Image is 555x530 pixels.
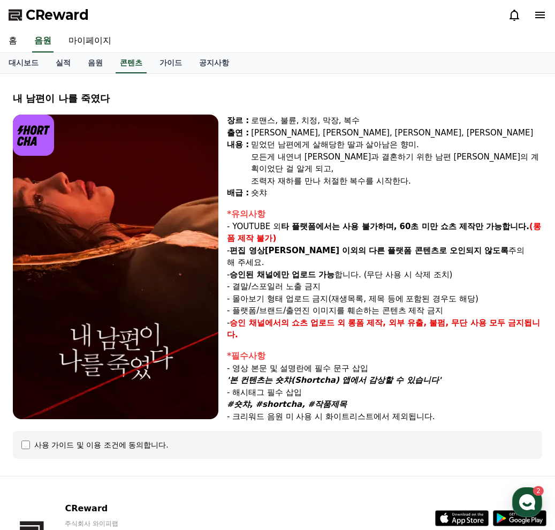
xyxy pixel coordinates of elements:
[32,30,54,52] a: 음원
[227,139,249,187] div: 내용 :
[60,30,120,52] a: 마이페이지
[227,221,542,245] p: - YOUTUBE 외
[227,317,542,341] p: -
[227,115,249,127] div: 장르 :
[227,350,542,362] div: *필수사항
[227,245,542,269] p: - 주의해 주세요.
[251,115,542,127] div: 로맨스, 불륜, 치정, 막장, 복수
[227,411,542,423] p: - 크리워드 음원 미 사용 시 화이트리스트에서 제외됩니다.
[227,375,441,385] em: '본 컨텐츠는 숏챠(Shortcha) 앱에서 감상할 수 있습니다'
[227,387,542,399] p: - 해시태그 필수 삽입
[116,53,147,73] a: 콘텐츠
[227,318,540,340] strong: 롱폼 제작, 외부 유출, 불펌, 무단 사용 모두 금지됩니다.
[251,151,542,175] div: 모든게 내연녀 [PERSON_NAME]과 결혼하기 위한 남편 [PERSON_NAME]의 계획이었단 걸 알게 되고,
[227,362,542,375] p: - 영상 본문 및 설명란에 필수 문구 삽입
[13,91,542,106] div: 내 남편이 나를 죽였다
[227,208,542,221] div: *유의사항
[230,246,366,255] strong: 편집 영상[PERSON_NAME] 이외의
[34,440,169,450] div: 사용 가이드 및 이용 조건에 동의합니다.
[230,270,334,279] strong: 승인된 채널에만 업로드 가능
[251,139,542,151] div: 믿었던 남편에게 살해당한 딸과 살아남은 향미.
[227,281,542,293] p: - 결말/스포일러 노출 금지
[251,187,542,199] div: 숏챠
[65,502,195,515] p: CReward
[369,246,508,255] strong: 다른 플랫폼 콘텐츠로 오인되지 않도록
[9,6,89,24] a: CReward
[26,6,89,24] span: CReward
[251,175,542,187] div: 조력자 재하를 만나 처절한 복수를 시작한다.
[227,187,249,199] div: 배급 :
[227,399,347,409] em: #숏챠, #shortcha, #작품제목
[227,305,542,317] p: - 플랫폼/브랜드/출연진 이미지를 훼손하는 콘텐츠 제작 금지
[47,53,79,73] a: 실적
[251,127,542,139] div: [PERSON_NAME], [PERSON_NAME], [PERSON_NAME], [PERSON_NAME]
[230,318,345,328] strong: 승인 채널에서의 쇼츠 업로드 외
[13,115,54,156] img: logo
[227,269,542,281] p: - 합니다. (무단 사용 시 삭제 조치)
[191,53,238,73] a: 공지사항
[227,293,542,305] p: - 몰아보기 형태 업로드 금지(재생목록, 제목 등에 포함된 경우도 해당)
[13,115,218,419] img: video
[281,222,529,231] strong: 타 플랫폼에서는 사용 불가하며, 60초 미만 쇼츠 제작만 가능합니다.
[227,127,249,139] div: 출연 :
[65,519,195,528] p: 주식회사 와이피랩
[151,53,191,73] a: 가이드
[79,53,111,73] a: 음원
